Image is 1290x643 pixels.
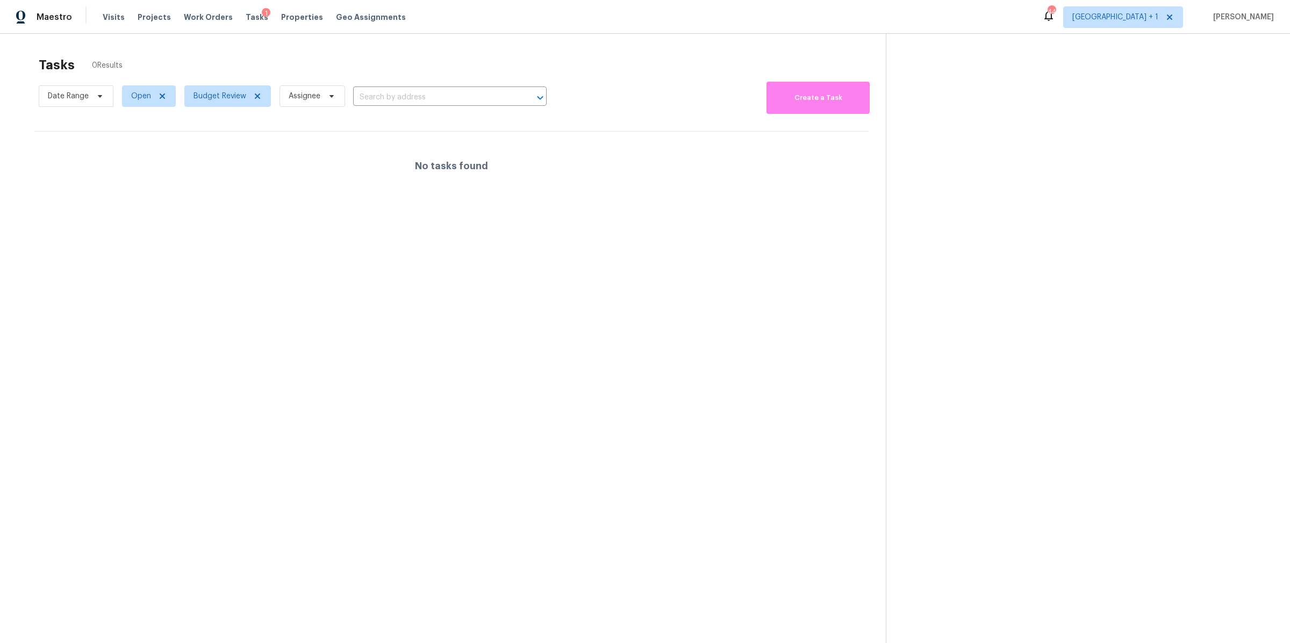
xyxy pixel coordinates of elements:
[39,60,75,70] h2: Tasks
[48,91,89,102] span: Date Range
[103,12,125,23] span: Visits
[766,82,870,114] button: Create a Task
[92,60,123,71] span: 0 Results
[262,8,270,19] div: 1
[131,91,151,102] span: Open
[353,89,517,106] input: Search by address
[1072,12,1158,23] span: [GEOGRAPHIC_DATA] + 1
[289,91,320,102] span: Assignee
[772,92,864,104] span: Create a Task
[533,90,548,105] button: Open
[37,12,72,23] span: Maestro
[1209,12,1274,23] span: [PERSON_NAME]
[1048,6,1055,17] div: 44
[184,12,233,23] span: Work Orders
[281,12,323,23] span: Properties
[193,91,246,102] span: Budget Review
[336,12,406,23] span: Geo Assignments
[415,161,488,171] h4: No tasks found
[246,13,268,21] span: Tasks
[138,12,171,23] span: Projects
